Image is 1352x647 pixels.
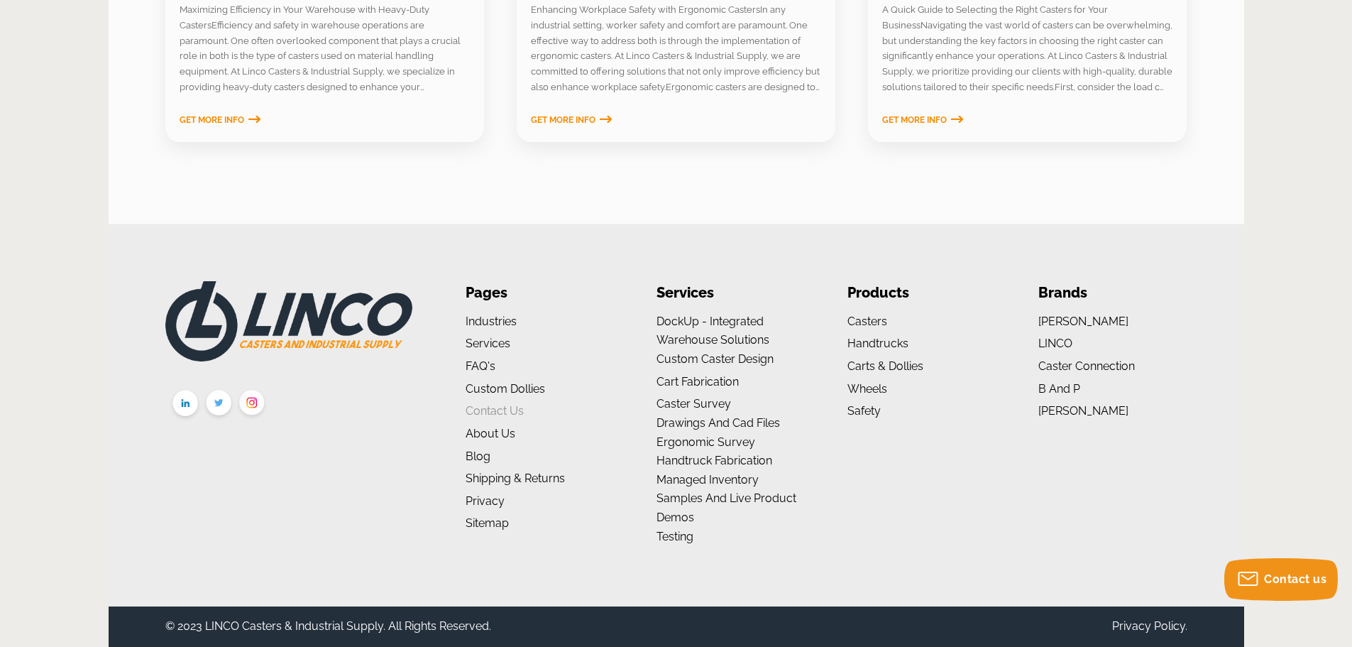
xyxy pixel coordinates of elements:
[466,427,515,440] a: About us
[531,115,595,125] span: Get More Info
[882,115,947,125] span: Get More Info
[656,397,731,411] a: Caster Survey
[1224,558,1338,601] button: Contact us
[1038,315,1128,328] a: [PERSON_NAME]
[656,375,739,388] a: Cart Fabrication
[466,337,510,350] a: Services
[165,617,491,636] div: © 2023 LINCO Casters & Industrial Supply. All Rights Reserved.
[466,359,495,373] a: FAQ's
[656,454,772,467] a: Handtruck Fabrication
[466,404,524,418] a: Contact Us
[847,382,887,396] a: Wheels
[656,491,796,524] a: Samples and Live Product Demos
[466,494,505,508] a: Privacy
[466,472,565,485] a: Shipping & Returns
[1038,359,1135,373] a: Caster Connection
[165,2,484,94] section: Maximizing Efficiency in Your Warehouse with Heavy-Duty CastersEfficiency and safety in warehouse...
[1038,281,1187,305] li: Brands
[1038,382,1080,396] a: B and P
[847,315,887,328] a: Casters
[1038,404,1128,418] a: [PERSON_NAME]
[656,435,755,449] a: Ergonomic Survey
[656,473,759,486] a: Managed Inventory
[847,404,881,418] a: Safety
[882,115,963,125] a: Get More Info
[165,281,412,361] img: LINCO CASTERS & INDUSTRIAL SUPPLY
[656,416,780,430] a: Drawings and Cad Files
[531,115,612,125] a: Get More Info
[466,516,509,530] a: Sitemap
[847,359,923,373] a: Carts & Dollies
[868,2,1187,94] section: A Quick Guide to Selecting the Right Casters for Your BusinessNavigating the vast world of caster...
[466,382,545,396] a: Custom Dollies
[236,387,269,422] img: instagram.png
[656,315,769,347] a: DockUp - Integrated Warehouse Solutions
[1264,572,1326,586] span: Contact us
[169,387,202,423] img: linkedin.png
[466,281,614,305] li: Pages
[1112,619,1187,633] a: Privacy Policy.
[180,115,260,125] a: Get More Info
[1038,337,1072,350] a: LINCO
[656,530,693,543] a: Testing
[656,281,805,305] li: Services
[656,352,774,366] a: Custom Caster Design
[180,115,244,125] span: Get More Info
[847,281,996,305] li: Products
[517,2,835,94] section: Enhancing Workplace Safety with Ergonomic CastersIn any industrial setting, worker safety and com...
[847,337,908,350] a: Handtrucks
[466,315,517,328] a: Industries
[202,387,236,422] img: twitter.png
[466,450,490,463] a: Blog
